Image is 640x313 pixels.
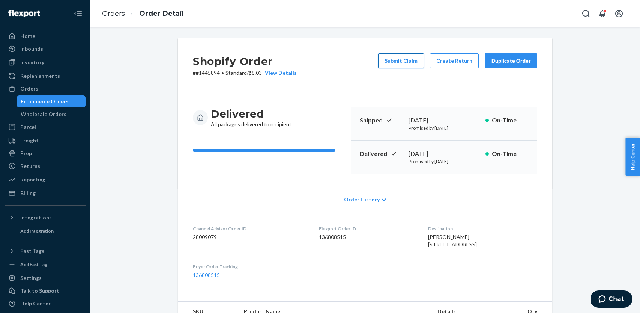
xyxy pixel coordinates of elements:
button: Talk to Support [5,285,86,297]
div: [DATE] [409,116,479,125]
button: Open account menu [611,6,626,21]
iframe: Opens a widget where you can chat to one of our agents [591,290,632,309]
div: Ecommerce Orders [21,98,69,105]
button: Open notifications [595,6,610,21]
a: Orders [102,9,125,18]
p: Shipped [360,116,403,125]
button: Fast Tags [5,245,86,257]
a: Returns [5,160,86,172]
button: Open Search Box [578,6,593,21]
div: Duplicate Order [491,57,531,65]
span: • [221,70,224,76]
a: Parcel [5,121,86,133]
button: Help Center [625,138,640,176]
dt: Channel Advisor Order ID [193,225,307,232]
p: Delivered [360,150,403,158]
div: Talk to Support [20,287,59,295]
div: Inbounds [20,45,43,53]
img: Flexport logo [8,10,40,17]
a: Add Fast Tag [5,260,86,269]
p: Promised by [DATE] [409,125,479,131]
button: Integrations [5,212,86,224]
div: Reporting [20,176,45,183]
div: Wholesale Orders [21,110,66,118]
div: Billing [20,189,36,197]
p: On-Time [492,116,528,125]
div: [DATE] [409,150,479,158]
button: Duplicate Order [485,53,537,68]
dt: Destination [428,225,537,232]
dd: 28009079 [193,233,307,241]
div: Settings [20,274,42,282]
div: Add Integration [20,228,54,234]
a: Wholesale Orders [17,108,86,120]
a: Ecommerce Orders [17,95,86,107]
ol: breadcrumbs [96,3,190,25]
h3: Delivered [211,107,291,121]
button: Close Navigation [71,6,86,21]
a: Settings [5,272,86,284]
div: Parcel [20,123,36,131]
button: View Details [262,69,297,77]
a: Replenishments [5,70,86,82]
span: Standard [225,70,247,76]
a: Help Center [5,298,86,310]
div: Integrations [20,214,52,221]
a: Orders [5,83,86,95]
a: Order Detail [139,9,184,18]
a: Add Integration [5,227,86,236]
div: All packages delivered to recipient [211,107,291,128]
div: Returns [20,162,40,170]
div: Add Fast Tag [20,261,47,268]
div: Replenishments [20,72,60,80]
div: Help Center [20,300,51,307]
h2: Shopify Order [193,53,297,69]
div: Inventory [20,59,44,66]
a: 136808515 [193,272,220,278]
button: Submit Claim [378,53,424,68]
a: Billing [5,187,86,199]
p: On-Time [492,150,528,158]
a: Freight [5,135,86,147]
span: Order History [344,196,380,203]
span: [PERSON_NAME] [STREET_ADDRESS] [428,234,477,248]
div: Home [20,32,35,40]
a: Reporting [5,174,86,186]
a: Prep [5,147,86,159]
p: # #1445894 / $8.03 [193,69,297,77]
dd: 136808515 [319,233,416,241]
a: Home [5,30,86,42]
div: Freight [20,137,39,144]
a: Inventory [5,56,86,68]
a: Inbounds [5,43,86,55]
dt: Flexport Order ID [319,225,416,232]
div: Fast Tags [20,247,44,255]
button: Create Return [430,53,479,68]
div: Prep [20,150,32,157]
div: Orders [20,85,38,92]
dt: Buyer Order Tracking [193,263,307,270]
p: Promised by [DATE] [409,158,479,165]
